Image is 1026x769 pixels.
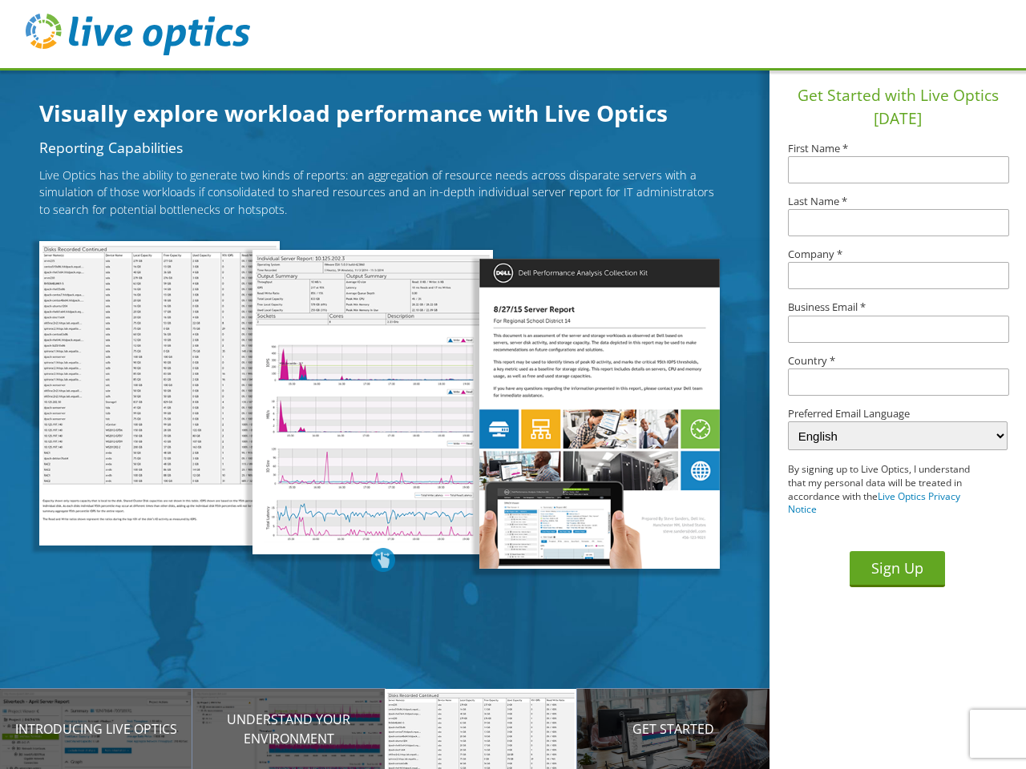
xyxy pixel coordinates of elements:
[788,196,1008,207] label: Last Name *
[788,356,1008,366] label: Country *
[192,710,385,748] p: Understand your environment
[788,489,960,517] a: Live Optics Privacy Notice
[788,249,1008,260] label: Company *
[577,719,769,739] p: Get Started
[39,96,745,130] h1: Visually explore workload performance with Live Optics
[776,84,1020,131] h1: Get Started with Live Optics [DATE]
[788,409,1008,419] label: Preferred Email Language
[788,463,985,517] p: By signing up to Live Optics, I understand that my personal data will be treated in accordance wi...
[252,250,493,554] img: ViewHeaderThree
[788,302,1008,312] label: Business Email *
[39,241,280,546] img: ViewHeaderThree
[39,167,726,219] p: Live Optics has the ability to generate two kinds of reports: an aggregation of resource needs ac...
[788,143,1008,154] label: First Name *
[479,259,720,569] img: ViewHeaderThree
[26,14,250,55] img: live_optics_svg.svg
[39,141,726,155] h2: Reporting Capabilities
[850,551,945,587] button: Sign Up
